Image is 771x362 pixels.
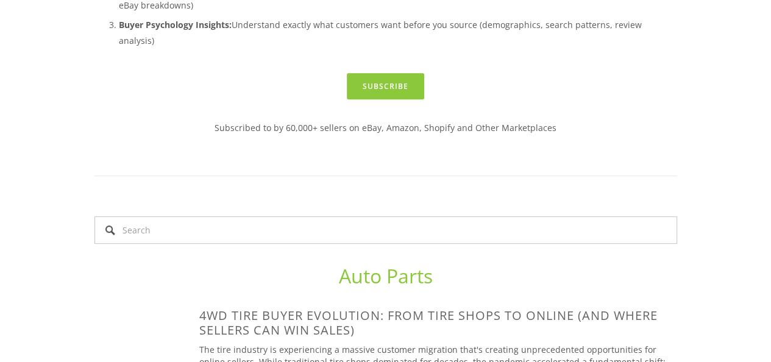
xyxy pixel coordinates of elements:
[94,216,677,244] input: Search
[119,17,677,48] p: Understand exactly what customers want before you source (demographics, search patterns, review a...
[199,307,658,338] a: 4WD Tire Buyer Evolution: From Tire Shops to Online (And Where Sellers Can Win Sales)
[347,73,424,99] a: Subscribe
[94,120,677,135] p: Subscribed to by 60,000+ sellers on eBay, Amazon, Shopify and Other Marketplaces
[339,263,433,289] a: Auto Parts
[119,19,232,30] strong: Buyer Psychology Insights:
